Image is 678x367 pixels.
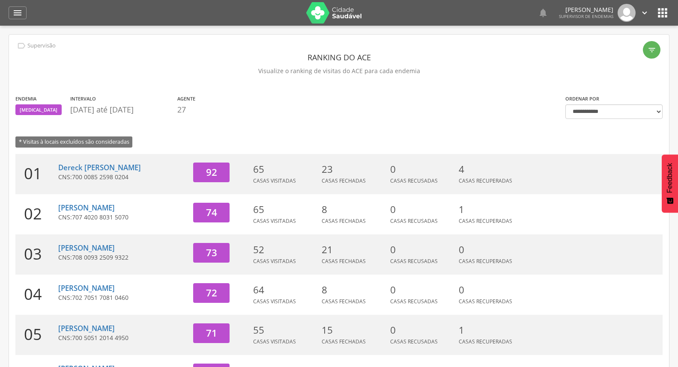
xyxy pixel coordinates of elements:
[656,6,669,20] i: 
[72,253,128,261] span: 708 0093 2509 9322
[459,283,523,297] p: 0
[20,107,57,113] span: [MEDICAL_DATA]
[253,203,317,216] p: 65
[390,323,454,337] p: 0
[459,323,523,337] p: 1
[15,95,36,102] label: Endemia
[559,13,613,19] span: Supervisor de Endemias
[58,334,187,342] p: CNS:
[390,257,438,265] span: Casas Recusadas
[9,6,27,19] a: 
[459,298,512,305] span: Casas Recuperadas
[177,104,195,115] p: 27
[662,154,678,213] button: Feedback - Mostrar pesquisa
[27,42,56,49] p: Supervisão
[390,338,438,345] span: Casas Recusadas
[459,217,512,225] span: Casas Recuperadas
[15,275,58,315] div: 04
[390,283,454,297] p: 0
[17,41,26,50] i: 
[72,173,128,181] span: 700 0085 2598 0204
[72,293,128,302] span: 702 7051 7081 0460
[565,95,599,102] label: Ordenar por
[253,298,296,305] span: Casas Visitadas
[459,177,512,184] span: Casas Recuperadas
[253,283,317,297] p: 64
[459,243,523,257] p: 0
[15,136,132,147] span: * Visitas à locais excluídos são consideradas
[322,298,366,305] span: Casas Fechadas
[177,95,195,102] label: Agente
[206,326,217,340] span: 71
[643,41,660,59] div: Filtro
[72,213,128,221] span: 707 4020 8031 5070
[459,163,523,176] p: 4
[459,203,523,216] p: 1
[253,323,317,337] p: 55
[58,323,115,333] a: [PERSON_NAME]
[459,257,512,265] span: Casas Recuperadas
[390,298,438,305] span: Casas Recusadas
[72,334,128,342] span: 700 5051 2014 4950
[538,8,548,18] i: 
[12,8,23,18] i: 
[70,104,173,115] p: [DATE] até [DATE]
[58,163,141,172] a: Dereck [PERSON_NAME]
[390,163,454,176] p: 0
[70,95,96,102] label: Intervalo
[322,338,366,345] span: Casas Fechadas
[58,203,115,213] a: [PERSON_NAME]
[253,217,296,225] span: Casas Visitadas
[15,194,58,234] div: 02
[559,7,613,13] p: [PERSON_NAME]
[15,65,663,77] p: Visualize o ranking de visitas do ACE para cada endemia
[206,286,217,299] span: 72
[58,253,187,262] p: CNS:
[206,246,217,259] span: 73
[253,177,296,184] span: Casas Visitadas
[253,243,317,257] p: 52
[390,177,438,184] span: Casas Recusadas
[58,173,187,181] p: CNS:
[322,177,366,184] span: Casas Fechadas
[390,217,438,225] span: Casas Recusadas
[15,315,58,355] div: 05
[253,338,296,345] span: Casas Visitadas
[459,338,512,345] span: Casas Recuperadas
[58,243,115,253] a: [PERSON_NAME]
[206,206,217,219] span: 74
[640,8,649,18] i: 
[253,163,317,176] p: 65
[322,323,386,337] p: 15
[322,283,386,297] p: 8
[538,4,548,22] a: 
[322,163,386,176] p: 23
[206,166,217,179] span: 92
[58,283,115,293] a: [PERSON_NAME]
[58,213,187,222] p: CNS:
[15,154,58,194] div: 01
[640,4,649,22] a: 
[253,257,296,265] span: Casas Visitadas
[390,203,454,216] p: 0
[15,234,58,275] div: 03
[666,163,674,193] span: Feedback
[15,50,663,65] header: Ranking do ACE
[322,203,386,216] p: 8
[390,243,454,257] p: 0
[322,217,366,225] span: Casas Fechadas
[322,243,386,257] p: 21
[322,257,366,265] span: Casas Fechadas
[58,293,187,302] p: CNS:
[648,46,656,54] i: 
